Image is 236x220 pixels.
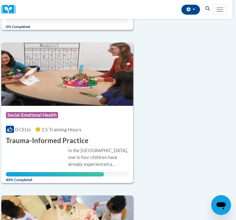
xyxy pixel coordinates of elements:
span: 2.5 Training Hours [41,126,81,132]
div: In the [GEOGRAPHIC_DATA], one in four children have already experienced a traumatic event in thei... [68,147,129,168]
span: Social-Emotional Health [6,112,58,118]
button: Search [203,5,212,12]
iframe: Button to launch messaging window [211,195,231,215]
span: 0 CEUs [15,126,31,132]
button: Account Settings [181,5,200,15]
span: 80% Completed [6,172,104,182]
a: Course LogoSocial-Emotional Health0 CEUs2.5 Training Hours Trauma-Informed PracticeIn the [GEOGRA... [1,42,133,183]
h3: Trauma-Informed Practice [6,136,88,146]
a: Cox Campus [1,5,20,14]
div: Your progress [6,172,104,176]
img: Course Logo [1,42,133,106]
img: Logo brand [1,5,20,14]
